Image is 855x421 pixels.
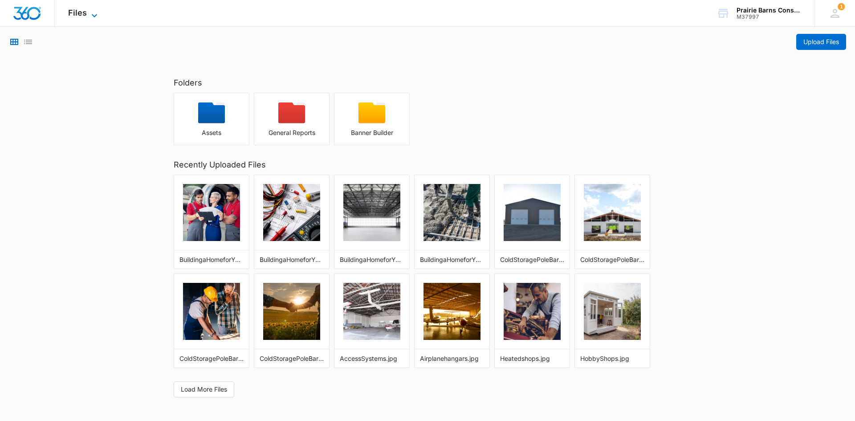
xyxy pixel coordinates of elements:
div: AccessSystems.jpg [340,354,404,363]
div: HobbyShops.jpg [580,354,644,363]
div: account id [737,14,802,20]
div: Assets [174,129,249,136]
span: Files [68,8,87,17]
h2: Folders [174,77,681,89]
button: Grid View [9,37,20,47]
div: General Reports [254,129,329,136]
img: HobbyShops.jpg [584,283,641,340]
div: Banner Builder [334,129,409,136]
div: ColdStoragePoleBarns_AnAffordableandWeather-ResistantSolution-image4.jpg [260,354,324,363]
span: Upload Files [803,37,839,47]
img: Heatedshops.jpg [504,283,561,340]
div: Heatedshops.jpg [500,354,564,363]
div: ColdStoragePoleBarns_AnAffordableandWeather-ResistantSolution-image2.jpg [580,255,644,264]
div: Airplanehangars.jpg [420,354,484,363]
img: BuildingaHomeforYourAircraft_TheWorldofAirplaneHangarsimage2.jpg [423,184,480,241]
div: BuildingaHomeforYourAircraft_TheWorldofAirplaneHangarsimage2.jpg [420,255,484,264]
div: ColdStoragePoleBarns_AnAffordableandWeather-ResistantSolution-image3.jpg [179,354,244,363]
img: ColdStoragePoleBarns_AnAffordableandWeather-ResistantSolution-image3.jpg [183,283,240,340]
button: List View [23,37,33,47]
div: BuildingaHomeforYourAircraft_TheWorldofAirplaneHangars-image1.jpg [179,255,244,264]
span: Load More Files [181,384,227,394]
img: BuildingaHomeforYourAircraft_TheWorldofAirplaneHangars-image4.jpg [343,184,400,241]
button: Banner Builder [334,93,410,145]
img: ColdStoragePoleBarns_AnAffordableandWeather-ResistantSolution-image1.jpg [504,184,561,241]
div: BuildingaHomeforYourAircraft_TheWorldofAirplaneHangars-image4.jpg [340,255,404,264]
div: BuildingaHomeforYourAircraft_TheWorldofAirplaneHangars-image3.jpg [260,255,324,264]
div: ColdStoragePoleBarns_AnAffordableandWeather-ResistantSolution-image1.jpg [500,255,564,264]
img: BuildingaHomeforYourAircraft_TheWorldofAirplaneHangars-image3.jpg [263,184,320,241]
span: 1 [838,3,845,10]
button: Assets [174,93,249,145]
div: account name [737,7,802,14]
img: BuildingaHomeforYourAircraft_TheWorldofAirplaneHangars-image1.jpg [183,184,240,241]
h2: Recently Uploaded Files [174,159,681,171]
img: ColdStoragePoleBarns_AnAffordableandWeather-ResistantSolution-image2.jpg [584,184,641,241]
div: notifications count [838,3,845,10]
img: ColdStoragePoleBarns_AnAffordableandWeather-ResistantSolution-image4.jpg [263,283,320,340]
img: Airplanehangars.jpg [423,283,480,340]
button: Load More Files [174,381,234,397]
button: General Reports [254,93,330,145]
img: AccessSystems.jpg [343,283,400,340]
button: Upload Files [796,34,846,50]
